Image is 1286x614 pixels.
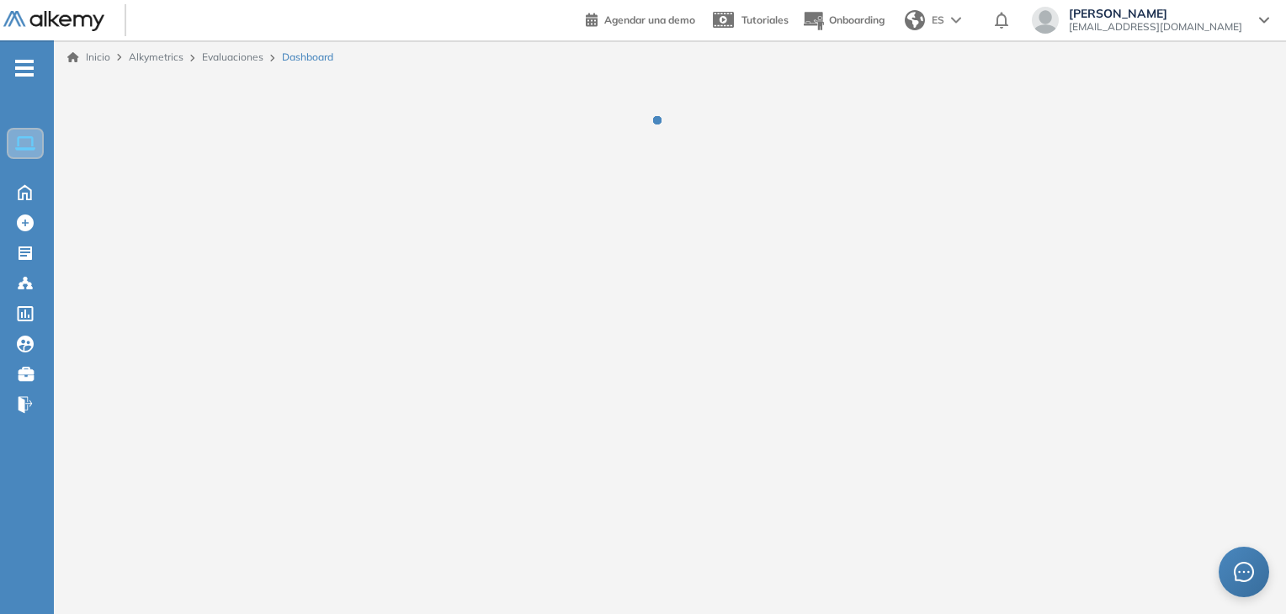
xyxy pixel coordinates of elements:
span: Alkymetrics [129,50,183,63]
span: Onboarding [829,13,885,26]
a: Inicio [67,50,110,65]
span: ES [932,13,944,28]
span: message [1234,562,1254,582]
button: Onboarding [802,3,885,39]
span: [PERSON_NAME] [1069,7,1242,20]
i: - [15,66,34,70]
img: world [905,10,925,30]
a: Agendar una demo [586,8,695,29]
span: [EMAIL_ADDRESS][DOMAIN_NAME] [1069,20,1242,34]
img: Logo [3,11,104,32]
a: Evaluaciones [202,50,263,63]
span: Agendar una demo [604,13,695,26]
span: Tutoriales [741,13,789,26]
img: arrow [951,17,961,24]
span: Dashboard [282,50,333,65]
